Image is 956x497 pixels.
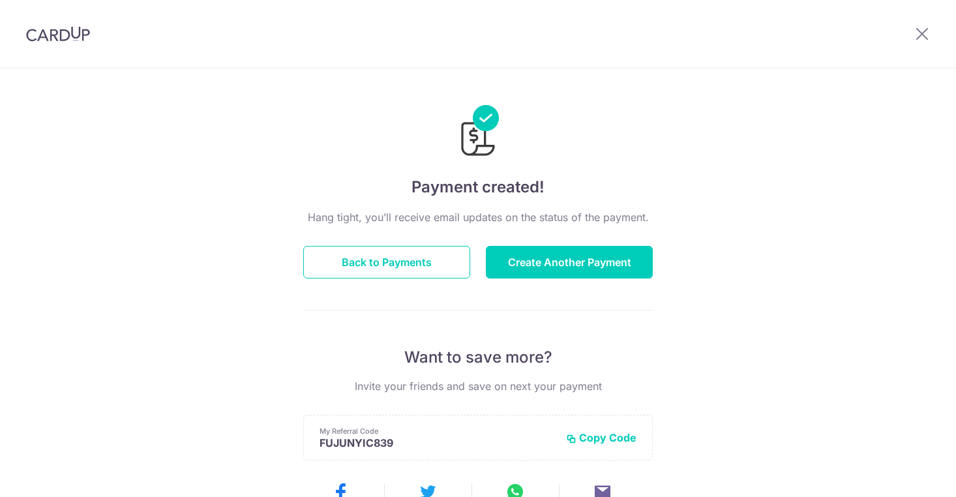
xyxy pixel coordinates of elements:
button: Create Another Payment [486,246,653,279]
img: CardUp [26,26,90,42]
p: Invite your friends and save on next your payment [303,378,653,394]
p: My Referral Code [320,426,556,436]
p: Hang tight, you’ll receive email updates on the status of the payment. [303,209,653,225]
button: Copy Code [566,431,636,444]
p: Want to save more? [303,347,653,368]
button: Back to Payments [303,246,470,279]
img: Payments [457,105,499,160]
p: FUJUNYIC839 [320,436,556,449]
h4: Payment created! [303,175,653,199]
